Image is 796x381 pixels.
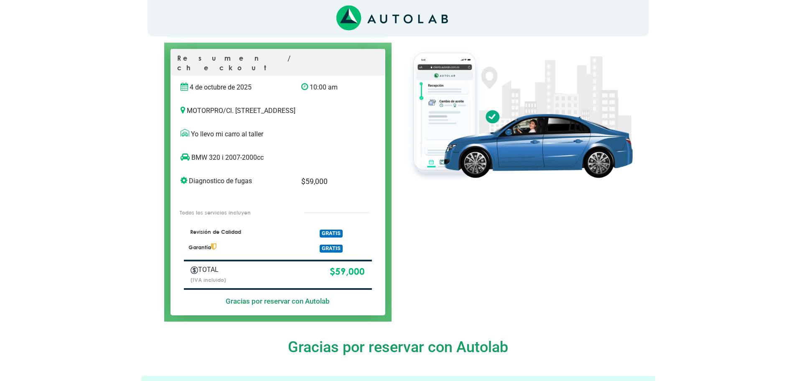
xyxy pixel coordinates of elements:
p: MOTORPRO / Cl. [STREET_ADDRESS] [181,106,375,116]
p: 10:00 am [301,82,358,92]
p: TOTAL [191,265,256,275]
p: Diagnostico de fugas [181,176,289,186]
p: Garantía [188,243,289,251]
img: Autobooking-Iconos-23.png [191,266,198,274]
span: GRATIS [320,245,343,253]
p: 4 de octubre de 2025 [181,82,289,92]
p: $ 59,000 [301,176,358,187]
h5: Gracias por reservar con Autolab [184,297,372,305]
h4: Gracias por reservar con Autolab [148,338,649,356]
p: Yo llevo mi carro al taller [181,129,375,139]
p: Revisión de Calidad [188,228,289,236]
small: (IVA incluido) [191,276,226,283]
p: Resumen / checkout [177,54,379,76]
a: Link al sitio de autolab [336,14,448,22]
span: GRATIS [320,230,343,238]
p: Todos los servicios incluyen [180,209,287,217]
p: BMW 320 i 2007-2000cc [181,153,358,163]
p: $ 59,000 [268,265,365,279]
